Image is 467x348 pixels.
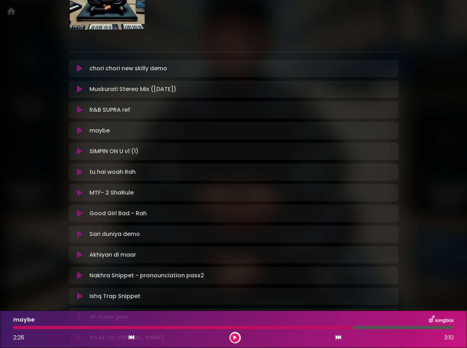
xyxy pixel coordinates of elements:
[89,147,139,156] p: SIMPIN ON U v1 (1)
[89,271,204,280] p: Nakhra Snippet - pronounciation pass2
[89,230,140,238] p: Sari duniya demo
[429,315,454,324] img: songbox-logo-white.png
[89,126,110,135] p: maybe
[89,292,140,301] p: Ishq Trap Snippet
[89,209,147,218] p: Good Girl Bad - Rah
[444,333,454,342] span: 3:10
[89,106,130,114] p: R&B SUPRA ref
[89,188,134,197] p: MTF- 2 ShaRule
[89,64,167,73] p: chori chori new skilly demo
[13,333,24,342] span: 2:26
[89,85,176,94] p: Muskurati Stereo Mix ([DATE])
[13,316,35,324] p: maybe
[89,251,136,259] p: Akhiyan di maar
[89,168,136,176] p: tu hai woah Rah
